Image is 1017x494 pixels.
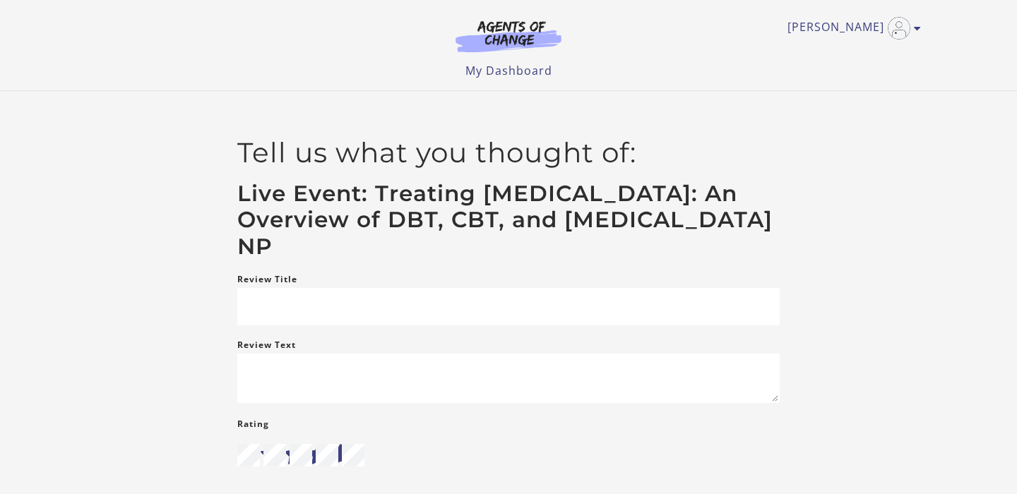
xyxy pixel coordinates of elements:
input: 5 [342,444,364,466]
input: 4 [316,444,338,466]
i: star [330,444,352,466]
h3: Live Event: Treating [MEDICAL_DATA]: An Overview of DBT, CBT, and [MEDICAL_DATA] NP [237,181,780,260]
label: Review Title [237,271,297,288]
label: Review Text [237,337,296,354]
img: Agents of Change Logo [441,20,576,52]
a: Toggle menu [787,17,914,40]
input: 3 [290,444,312,466]
span: Rating [237,418,269,430]
h2: Tell us what you thought of: [237,136,780,169]
input: 2 [263,444,286,466]
a: My Dashboard [465,63,552,78]
i: star [261,444,284,466]
i: star [237,444,260,466]
input: 1 [237,444,260,466]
